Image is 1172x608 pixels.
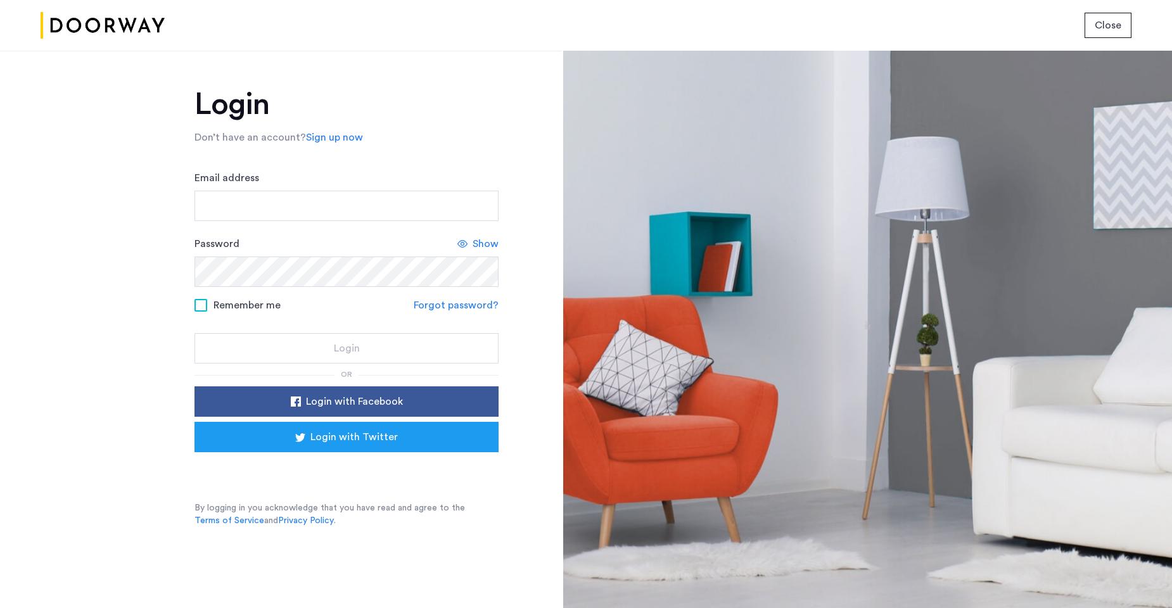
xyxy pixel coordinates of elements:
h1: Login [194,89,499,120]
iframe: Sign in with Google Button [213,456,480,484]
a: Sign up now [306,130,363,145]
button: button [194,386,499,417]
span: Show [473,236,499,251]
span: Login with Twitter [310,429,398,445]
button: button [194,422,499,452]
span: Login [334,341,360,356]
button: button [194,333,499,364]
span: Remember me [213,298,281,313]
span: or [341,370,352,378]
span: Close [1095,18,1121,33]
a: Terms of Service [194,514,264,527]
img: logo [41,2,165,49]
a: Forgot password? [414,298,499,313]
a: Privacy Policy [278,514,334,527]
label: Email address [194,170,259,186]
button: button [1085,13,1131,38]
p: By logging in you acknowledge that you have read and agree to the and . [194,502,499,527]
label: Password [194,236,239,251]
span: Login with Facebook [306,394,403,409]
span: Don’t have an account? [194,132,306,142]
